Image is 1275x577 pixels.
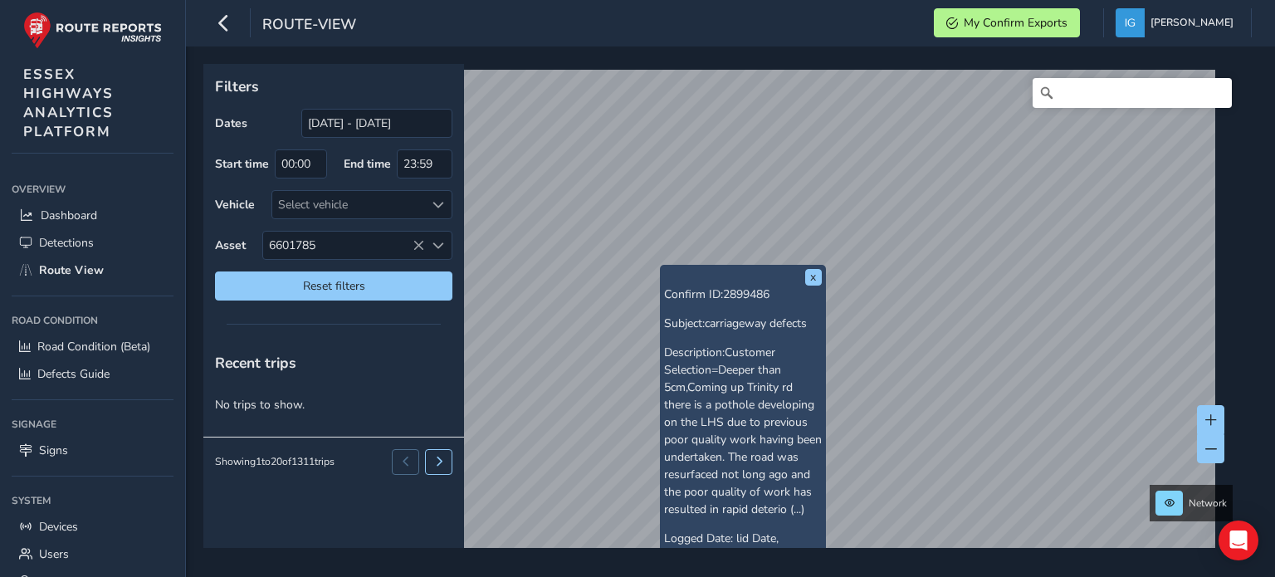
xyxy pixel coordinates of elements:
[203,384,464,425] p: No trips to show.
[12,360,173,388] a: Defects Guide
[215,115,247,131] label: Dates
[39,519,78,535] span: Devices
[12,202,173,229] a: Dashboard
[705,315,807,331] span: carriageway defects
[215,76,452,97] p: Filters
[964,15,1067,31] span: My Confirm Exports
[37,339,150,355] span: Road Condition (Beta)
[262,14,356,37] span: route-view
[1033,78,1232,108] input: Search
[263,232,424,259] span: 6601785
[215,353,296,373] span: Recent trips
[12,488,173,513] div: System
[805,269,822,286] button: x
[12,257,173,284] a: Route View
[12,412,173,437] div: Signage
[934,8,1080,37] button: My Confirm Exports
[664,530,822,547] p: Logged Date:
[344,156,391,172] label: End time
[1116,8,1145,37] img: diamond-layout
[664,286,822,303] p: Confirm ID:
[215,156,269,172] label: Start time
[209,70,1215,567] canvas: Map
[215,237,246,253] label: Asset
[12,437,173,464] a: Signs
[12,308,173,333] div: Road Condition
[664,344,822,518] p: Description:
[12,540,173,568] a: Users
[39,262,104,278] span: Route View
[272,191,424,218] div: Select vehicle
[39,235,94,251] span: Detections
[12,333,173,360] a: Road Condition (Beta)
[39,546,69,562] span: Users
[227,278,440,294] span: Reset filters
[215,455,335,468] div: Showing 1 to 20 of 1311 trips
[12,513,173,540] a: Devices
[23,12,162,49] img: rr logo
[39,443,68,458] span: Signs
[1189,496,1227,510] span: Network
[1150,8,1233,37] span: [PERSON_NAME]
[736,531,779,546] span: lid Date,
[664,345,822,517] span: Customer Selection=Deeper than 5cm,Coming up Trinity rd there is a pothole developing on the LHS ...
[41,208,97,223] span: Dashboard
[215,197,255,213] label: Vehicle
[1219,521,1258,560] div: Open Intercom Messenger
[723,286,769,302] span: 2899486
[12,229,173,257] a: Detections
[424,232,452,259] div: Select an asset code
[12,177,173,202] div: Overview
[215,271,452,301] button: Reset filters
[1116,8,1239,37] button: [PERSON_NAME]
[37,366,110,382] span: Defects Guide
[664,315,822,332] p: Subject:
[23,65,114,141] span: ESSEX HIGHWAYS ANALYTICS PLATFORM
